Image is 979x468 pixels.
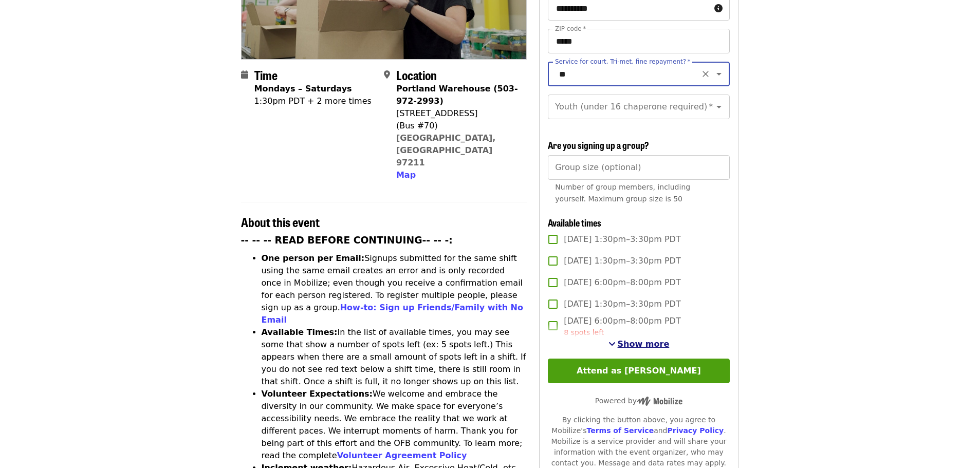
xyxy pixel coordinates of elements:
strong: -- -- -- READ BEFORE CONTINUING-- -- -: [241,235,453,246]
span: [DATE] 1:30pm–3:30pm PDT [564,298,680,310]
img: Powered by Mobilize [637,397,682,406]
div: [STREET_ADDRESS] [396,107,519,120]
strong: Available Times: [262,327,338,337]
span: Show more [618,339,670,349]
button: Clear [698,67,713,81]
label: Service for court, Tri-met, fine repayment? [555,59,691,65]
span: [DATE] 1:30pm–3:30pm PDT [564,233,680,246]
input: ZIP code [548,29,729,53]
strong: Portland Warehouse (503-972-2993) [396,84,518,106]
a: Terms of Service [586,426,654,435]
li: We welcome and embrace the diversity in our community. We make space for everyone’s accessibility... [262,388,527,462]
span: Are you signing up a group? [548,138,649,152]
span: 8 spots left [564,328,604,336]
li: In the list of available times, you may see some that show a number of spots left (ex: 5 spots le... [262,326,527,388]
span: [DATE] 6:00pm–8:00pm PDT [564,315,680,338]
label: ZIP code [555,26,586,32]
span: [DATE] 6:00pm–8:00pm PDT [564,276,680,289]
button: See more timeslots [608,338,670,350]
input: [object Object] [548,155,729,180]
strong: Mondays – Saturdays [254,84,352,93]
i: map-marker-alt icon [384,70,390,80]
div: (Bus #70) [396,120,519,132]
span: About this event [241,213,320,231]
span: Number of group members, including yourself. Maximum group size is 50 [555,183,690,203]
a: How-to: Sign up Friends/Family with No Email [262,303,524,325]
span: Powered by [595,397,682,405]
i: circle-info icon [714,4,723,13]
a: Privacy Policy [667,426,724,435]
span: Available times [548,216,601,229]
li: Signups submitted for the same shift using the same email creates an error and is only recorded o... [262,252,527,326]
button: Open [712,67,726,81]
div: 1:30pm PDT + 2 more times [254,95,372,107]
a: [GEOGRAPHIC_DATA], [GEOGRAPHIC_DATA] 97211 [396,133,496,167]
span: Map [396,170,416,180]
span: Time [254,66,278,84]
a: Volunteer Agreement Policy [337,451,467,460]
button: Map [396,169,416,181]
strong: One person per Email: [262,253,365,263]
button: Attend as [PERSON_NAME] [548,359,729,383]
i: calendar icon [241,70,248,80]
span: Location [396,66,437,84]
button: Open [712,100,726,114]
span: [DATE] 1:30pm–3:30pm PDT [564,255,680,267]
strong: Volunteer Expectations: [262,389,373,399]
